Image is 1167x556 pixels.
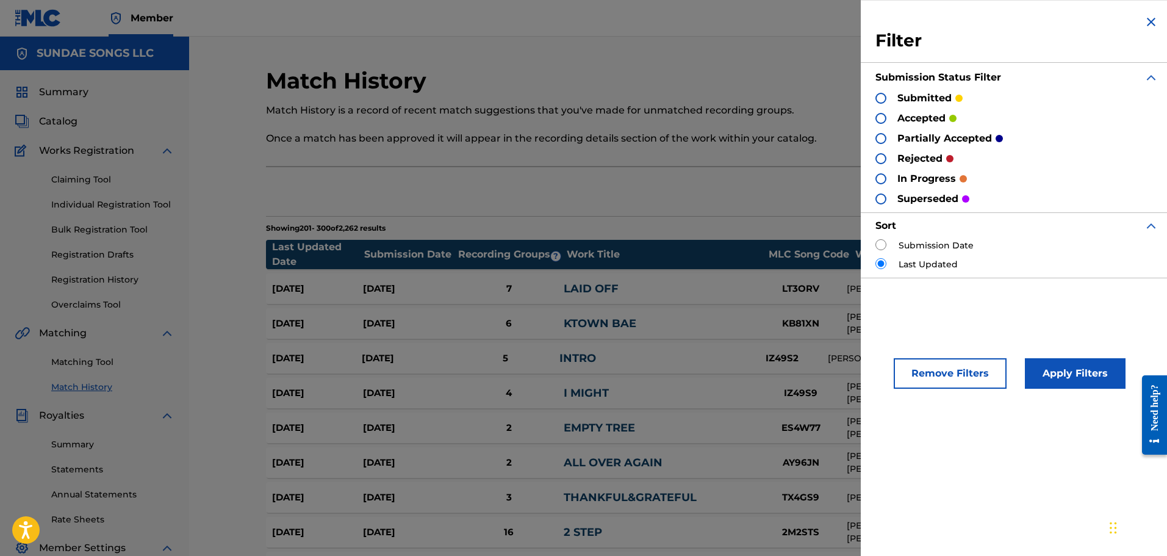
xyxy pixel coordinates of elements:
[454,386,563,400] div: 4
[51,438,174,451] a: Summary
[39,541,126,555] span: Member Settings
[875,71,1001,83] strong: Submission Status Filter
[272,386,363,400] div: [DATE]
[454,456,563,470] div: 2
[755,525,847,540] div: 2M2STS
[15,541,29,555] img: Member Settings
[897,91,952,106] p: submitted
[131,11,173,25] span: Member
[755,317,847,331] div: KB81XN
[266,67,433,95] h2: Match History
[272,491,363,505] div: [DATE]
[451,352,559,366] div: 5
[755,421,847,435] div: ES4W77
[362,352,451,366] div: [DATE]
[272,317,363,331] div: [DATE]
[551,251,561,261] span: ?
[1144,218,1158,233] img: expand
[266,131,901,146] p: Once a match has been approved it will appear in the recording details section of the work within...
[736,352,828,366] div: IZ49S2
[160,408,174,423] img: expand
[39,85,88,99] span: Summary
[266,223,386,234] p: Showing 201 - 300 of 2,262 results
[363,456,454,470] div: [DATE]
[160,326,174,341] img: expand
[899,258,958,271] label: Last Updated
[15,114,29,129] img: Catalog
[875,220,896,231] strong: Sort
[15,326,30,341] img: Matching
[272,421,363,435] div: [DATE]
[855,247,1050,262] div: Writers
[51,223,174,236] a: Bulk Registration Tool
[272,282,363,296] div: [DATE]
[454,491,563,505] div: 3
[266,103,901,118] p: Match History is a record of recent match suggestions that you've made for unmatched recording gr...
[272,456,363,470] div: [DATE]
[454,317,563,331] div: 6
[363,386,454,400] div: [DATE]
[363,421,454,435] div: [DATE]
[897,192,958,206] p: superseded
[15,85,88,99] a: SummarySummary
[15,143,31,158] img: Works Registration
[39,326,87,341] span: Matching
[51,381,174,394] a: Match History
[109,11,123,26] img: Top Rightsholder
[272,352,362,366] div: [DATE]
[847,283,1038,295] div: [PERSON_NAME], [PERSON_NAME]
[39,408,84,423] span: Royalties
[564,491,697,504] a: THANKFUL&GRATEFUL
[51,488,174,501] a: Annual Statements
[272,525,363,540] div: [DATE]
[847,491,1038,504] div: [PERSON_NAME]
[1110,510,1117,546] div: Drag
[15,46,29,61] img: Accounts
[51,273,174,286] a: Registration History
[847,380,1038,406] div: [PERSON_NAME] [PERSON_NAME] LAKE, [PERSON_NAME], [PERSON_NAME], [PERSON_NAME], [PERSON_NAME]
[567,247,762,262] div: Work Title
[847,311,1038,336] div: [PERSON_NAME], [PERSON_NAME], [PERSON_NAME], [PERSON_NAME], [PERSON_NAME]
[454,421,563,435] div: 2
[755,456,847,470] div: AY96JN
[363,282,454,296] div: [DATE]
[847,519,1038,545] div: [PERSON_NAME], [PERSON_NAME], [PERSON_NAME], [PERSON_NAME]
[15,85,29,99] img: Summary
[51,513,174,526] a: Rate Sheets
[564,386,609,400] a: I MIGHT
[15,408,29,423] img: Royalties
[875,30,1158,52] h3: Filter
[1025,358,1126,389] button: Apply Filters
[160,143,174,158] img: expand
[15,114,77,129] a: CatalogCatalog
[897,111,946,126] p: accepted
[363,491,454,505] div: [DATE]
[897,171,956,186] p: in progress
[37,46,154,60] h5: SUNDAE SONGS LLC
[894,358,1007,389] button: Remove Filters
[51,198,174,211] a: Individual Registration Tool
[51,298,174,311] a: Overclaims Tool
[564,456,662,469] a: ALL OVER AGAIN
[755,386,847,400] div: IZ49S9
[1144,15,1158,29] img: close
[847,415,1038,441] div: [PERSON_NAME] [PERSON_NAME], [PERSON_NAME], [PERSON_NAME]
[755,491,847,505] div: TX4GS9
[763,247,855,262] div: MLC Song Code
[897,131,992,146] p: partially accepted
[559,352,596,365] a: INTRO
[847,450,1038,475] div: [PERSON_NAME] [PERSON_NAME], [PERSON_NAME], [PERSON_NAME], [PERSON_NAME], [PERSON_NAME]
[363,525,454,540] div: [DATE]
[51,356,174,369] a: Matching Tool
[160,541,174,555] img: expand
[363,317,454,331] div: [DATE]
[1106,497,1167,556] iframe: Chat Widget
[564,317,636,330] a: KTOWN BAE
[51,173,174,186] a: Claiming Tool
[51,248,174,261] a: Registration Drafts
[15,9,62,27] img: MLC Logo
[755,282,847,296] div: LT3ORV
